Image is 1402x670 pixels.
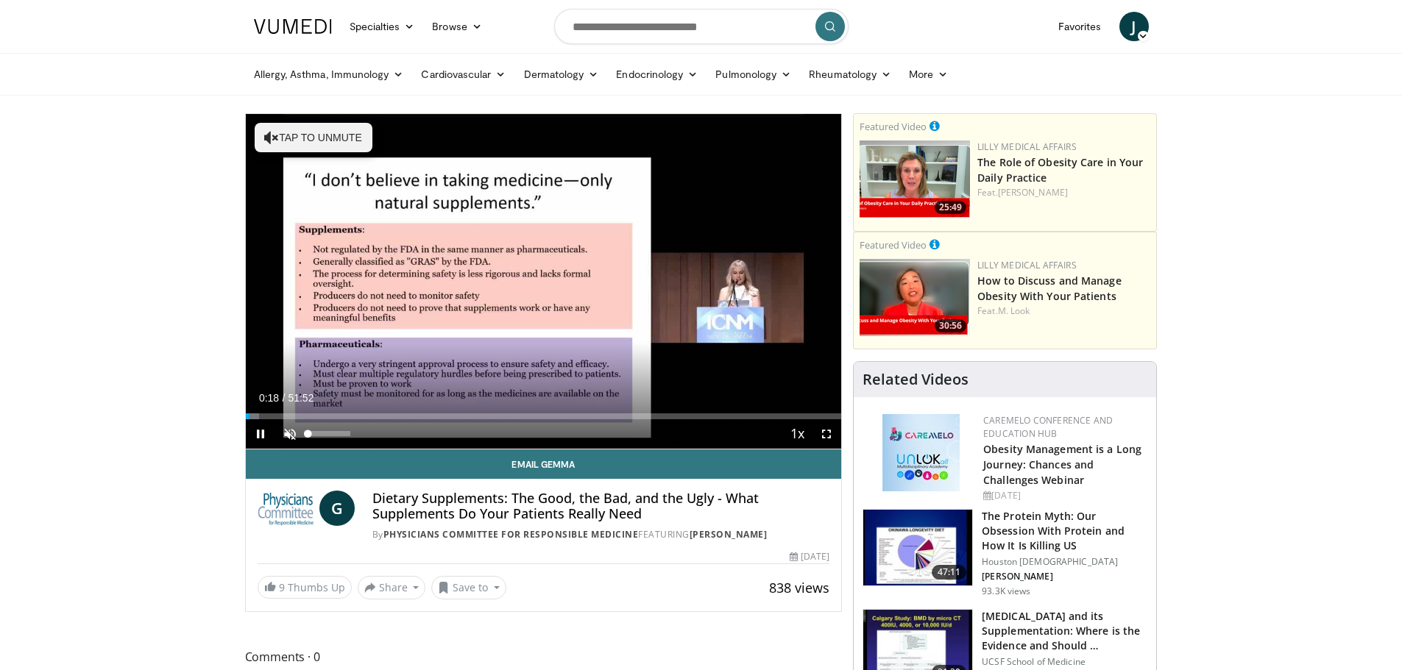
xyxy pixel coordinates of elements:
a: Cardiovascular [412,60,514,89]
img: e1208b6b-349f-4914-9dd7-f97803bdbf1d.png.150x105_q85_crop-smart_upscale.png [860,140,970,218]
div: [DATE] [790,550,829,563]
img: Physicians Committee for Responsible Medicine [258,491,314,526]
a: [PERSON_NAME] [690,528,768,541]
button: Save to [431,576,506,599]
a: The Role of Obesity Care in Your Daily Practice [977,155,1143,185]
a: Email Gemma [246,449,842,479]
a: 25:49 [860,140,970,218]
button: Playback Rate [782,419,812,449]
span: 47:11 [932,565,967,580]
p: 93.3K views [982,585,1030,597]
a: Specialties [341,12,424,41]
a: M. Look [998,304,1030,317]
img: VuMedi Logo [254,19,332,34]
button: Unmute [275,419,305,449]
span: 30:56 [935,319,966,332]
a: Allergy, Asthma, Immunology [245,60,413,89]
button: Pause [246,419,275,449]
a: Favorites [1049,12,1111,41]
a: Rheumatology [800,60,900,89]
div: Volume Level [308,431,350,436]
a: CaReMeLO Conference and Education Hub [983,414,1113,440]
p: [PERSON_NAME] [982,571,1147,582]
a: Pulmonology [707,60,800,89]
span: 9 [279,580,285,594]
img: c98a6a29-1ea0-4bd5-8cf5-4d1e188984a7.png.150x105_q85_crop-smart_upscale.png [860,259,970,336]
span: 25:49 [935,201,966,214]
video-js: Video Player [246,114,842,449]
a: Lilly Medical Affairs [977,259,1077,271]
a: J [1119,12,1149,41]
h3: [MEDICAL_DATA] and its Supplementation: Where is the Evidence and Should … [982,609,1147,653]
span: 51:52 [288,392,314,404]
a: Browse [423,12,491,41]
button: Fullscreen [812,419,841,449]
p: UCSF School of Medicine [982,656,1147,668]
a: Endocrinology [607,60,707,89]
span: 0:18 [259,392,279,404]
div: [DATE] [983,489,1144,502]
h4: Dietary Supplements: The Good, the Bad, and the Ugly - What Supplements Do Your Patients Really Need [372,491,829,522]
span: Comments 0 [245,647,843,666]
p: Houston [DEMOGRAPHIC_DATA] [982,556,1147,568]
input: Search topics, interventions [554,9,849,44]
a: Obesity Management is a Long Journey: Chances and Challenges Webinar [983,442,1141,487]
a: Physicians Committee for Responsible Medicine [383,528,639,541]
a: [PERSON_NAME] [998,186,1068,199]
div: Progress Bar [246,413,842,419]
h4: Related Videos [863,371,969,388]
a: Dermatology [515,60,608,89]
button: Tap to unmute [255,123,372,152]
div: Feat. [977,304,1150,318]
span: 838 views [769,579,829,596]
div: Feat. [977,186,1150,199]
img: b7b8b05e-5021-418b-a89a-60a270e7cf82.150x105_q85_crop-smart_upscale.jpg [863,510,972,586]
small: Featured Video [860,238,927,252]
img: 45df64a9-a6de-482c-8a90-ada250f7980c.png.150x105_q85_autocrop_double_scale_upscale_version-0.2.jpg [882,414,960,491]
small: Featured Video [860,120,927,133]
a: 9 Thumbs Up [258,576,352,599]
a: 30:56 [860,259,970,336]
a: G [319,491,355,526]
div: By FEATURING [372,528,829,541]
a: More [900,60,957,89]
a: How to Discuss and Manage Obesity With Your Patients [977,274,1122,303]
a: 47:11 The Protein Myth: Our Obsession With Protein and How It Is Killing US Houston [DEMOGRAPHIC_... [863,509,1147,597]
a: Lilly Medical Affairs [977,140,1077,153]
h3: The Protein Myth: Our Obsession With Protein and How It Is Killing US [982,509,1147,553]
span: / [283,392,286,404]
button: Share [358,576,426,599]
